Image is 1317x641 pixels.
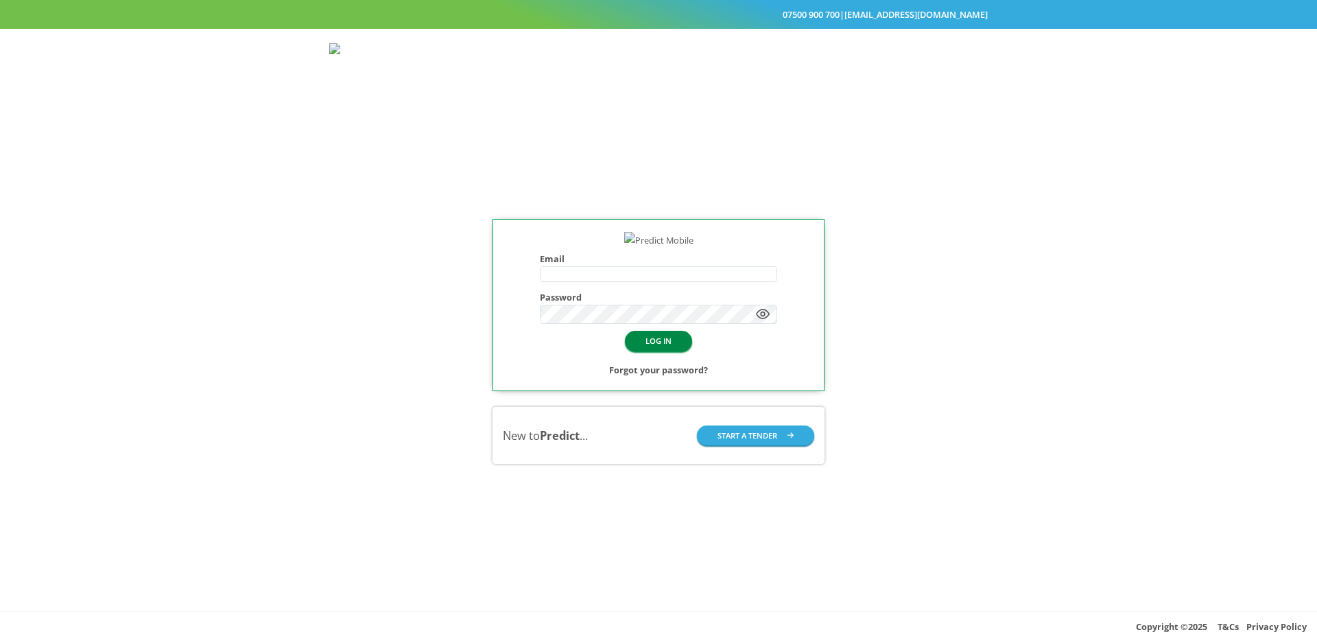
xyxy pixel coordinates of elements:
a: [EMAIL_ADDRESS][DOMAIN_NAME] [844,8,988,21]
b: Predict [540,428,580,443]
h4: Password [540,292,777,303]
a: 07500 900 700 [783,8,840,21]
a: Forgot your password? [609,362,708,378]
a: Privacy Policy [1246,620,1307,633]
div: | [329,6,988,23]
button: START A TENDER [697,426,815,445]
img: Predict Mobile [624,232,693,248]
img: Predict Mobile [329,43,451,60]
button: LOG IN [625,331,692,351]
a: T&Cs [1218,620,1239,633]
h4: Email [540,254,777,264]
div: New to ... [503,428,588,444]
